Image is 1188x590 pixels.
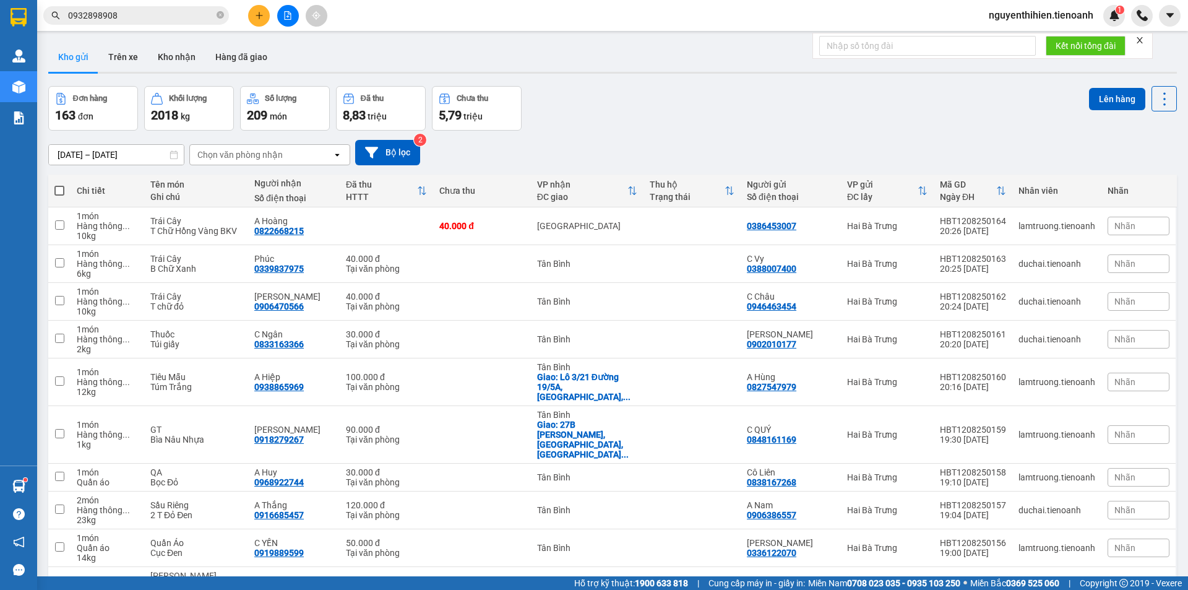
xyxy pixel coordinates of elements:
div: 20:24 [DATE] [940,302,1006,311]
div: T Chữ Hồng Vàng BKV [150,226,242,236]
div: Hai Bà Trưng [847,334,928,344]
div: lamtruong.tienoanh [1018,472,1095,482]
span: ... [123,221,130,231]
img: logo-vxr [11,8,27,27]
span: kg [181,111,190,121]
strong: 0369 525 060 [1006,578,1059,588]
div: Sầu Riêng [150,500,242,510]
div: Đơn hàng [73,94,107,103]
div: 0822668215 [254,226,304,236]
span: Nhãn [1114,543,1135,553]
div: HBT1208250155 [940,576,1006,586]
div: 40.000 đ [439,221,525,231]
div: 1 món [77,533,138,543]
span: món [270,111,287,121]
div: 40.000 đ [346,254,427,264]
div: Nhân viên [1018,186,1095,196]
div: Hai Bà Trưng [847,543,928,553]
div: 19:30 [DATE] [940,435,1006,445]
span: nguyenthihien.tienoanh [979,7,1103,23]
button: Lên hàng [1089,88,1145,110]
div: HBT1208250161 [940,329,1006,339]
div: lamtruong.tienoanh [1018,377,1095,387]
div: Chi tiết [77,186,138,196]
img: solution-icon [12,111,25,124]
img: icon-new-feature [1109,10,1120,21]
div: 1 kg [77,440,138,449]
div: C QUÝ [747,425,835,435]
div: 30.000 đ [346,329,427,339]
img: warehouse-icon [12,80,25,93]
div: 0838167268 [747,477,796,487]
div: 6 kg [77,269,138,279]
span: ... [623,392,631,402]
button: plus [248,5,270,27]
div: 12 kg [77,387,138,397]
strong: 1900 633 818 [635,578,688,588]
div: B Chữ Xanh [150,264,242,274]
div: 10 kg [77,306,138,316]
span: 1 [1117,6,1122,14]
div: 0946463454 [747,302,796,311]
div: GT [150,425,242,435]
span: Nhãn [1114,430,1135,440]
div: Tại văn phòng [346,382,427,392]
button: Kho nhận [148,42,205,72]
div: Tân Bình [537,362,637,372]
button: Chưa thu5,79 triệu [432,86,522,131]
span: close [1135,36,1144,45]
div: Hàng thông thường [77,259,138,269]
div: 1 món [77,249,138,259]
button: aim [306,5,327,27]
input: Select a date range. [49,145,184,165]
div: Tên món [150,180,242,189]
div: 0906470566 [254,302,304,311]
div: Cục Đen [150,548,242,558]
div: 0833163366 [254,339,304,349]
div: HTTT [346,192,417,202]
div: ĐC giao [537,192,627,202]
span: đơn [78,111,93,121]
sup: 1 [24,478,27,482]
div: 1 món [77,467,138,477]
div: Hoàng Nhân [747,538,835,548]
div: Quần áo [77,477,138,487]
span: Nhãn [1114,505,1135,515]
div: Bọc Đỏ [150,477,242,487]
th: Toggle SortBy [340,175,433,207]
div: Tại văn phòng [346,477,427,487]
span: close-circle [217,11,224,19]
div: lamtruong.tienoanh [1018,221,1095,231]
span: Nhãn [1114,472,1135,482]
div: Tân Bình [537,505,637,515]
div: 0938865969 [254,382,304,392]
div: 0386453007 [747,221,796,231]
div: 1 món [77,324,138,334]
svg: open [332,150,342,160]
span: ... [123,377,130,387]
th: Toggle SortBy [841,175,934,207]
div: Trái Cây [150,254,242,264]
button: Kho gửi [48,42,98,72]
div: 14 kg [77,553,138,563]
div: Mã GD [940,180,996,189]
span: notification [13,536,25,548]
div: 0906386557 [747,510,796,520]
div: Ghi chú [150,192,242,202]
div: T chữ đỏ [150,302,242,311]
span: Miền Nam [808,576,960,590]
div: 0388007400 [747,264,796,274]
button: caret-down [1159,5,1181,27]
div: HBT1208250163 [940,254,1006,264]
span: Nhãn [1114,334,1135,344]
button: Số lượng209món [240,86,330,131]
div: HBT1208250162 [940,292,1006,302]
button: Đơn hàng163đơn [48,86,138,131]
span: 8,83 [343,108,366,123]
div: Tân Bình [537,259,637,269]
div: 1 món [77,287,138,297]
div: Trái Cây [150,216,242,226]
div: Giao: 27B Nguyễn Đình Chiểu, Đa Kao, Quận 1, Hồ Chí Minh [537,420,637,459]
div: 20:26 [DATE] [940,226,1006,236]
button: Kết nối tổng đài [1046,36,1126,56]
